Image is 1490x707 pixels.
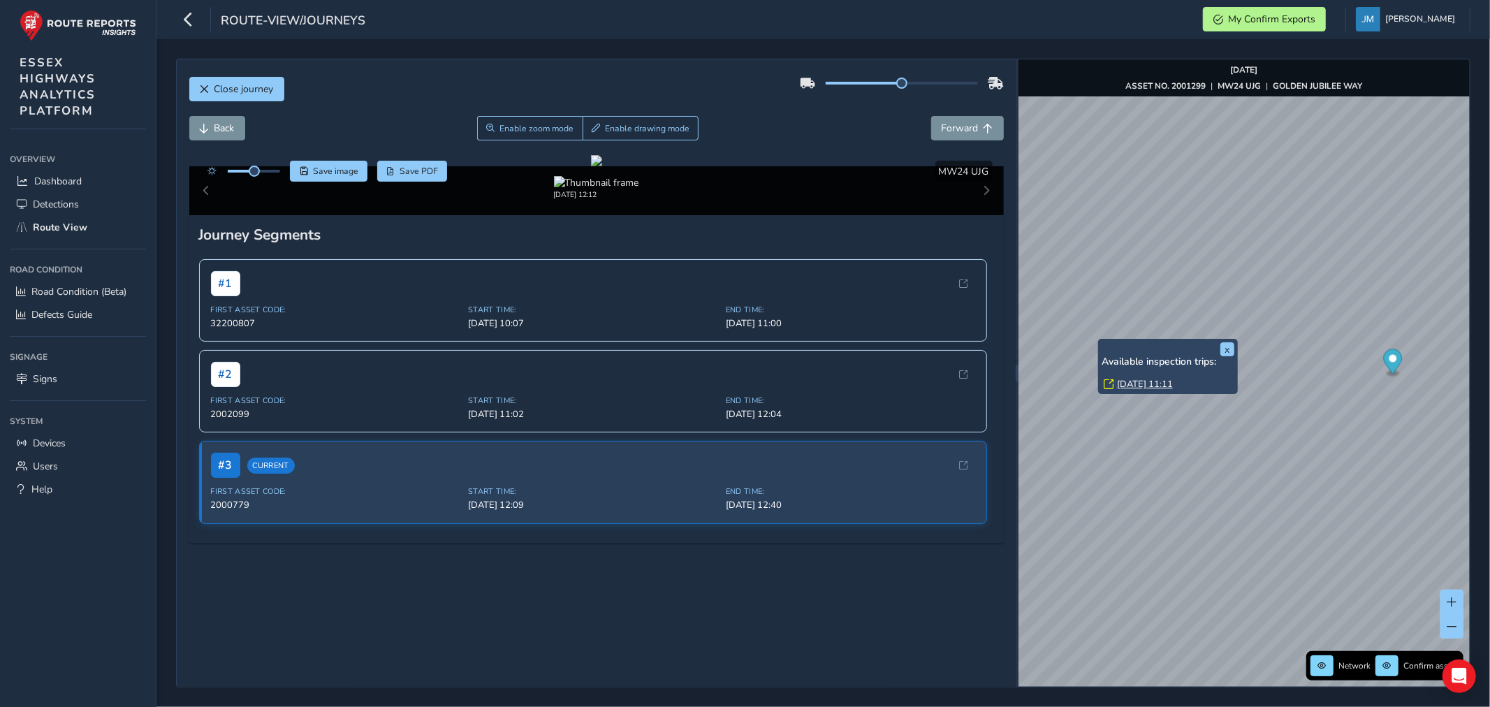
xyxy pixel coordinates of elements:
a: Devices [10,432,146,455]
img: diamond-layout [1356,7,1380,31]
div: System [10,411,146,432]
button: Zoom [477,116,583,140]
span: Confirm assets [1403,660,1459,671]
span: [DATE] 12:09 [468,499,717,511]
span: Start Time: [468,395,717,406]
span: MW24 UJG [939,165,989,178]
span: Defects Guide [31,308,92,321]
span: # 3 [211,453,240,478]
span: [DATE] 11:02 [468,408,717,421]
div: Road Condition [10,259,146,280]
img: Thumbnail frame [554,176,639,189]
h6: Available inspection trips: [1102,356,1234,368]
span: [DATE] 12:40 [726,499,975,511]
div: Map marker [1384,349,1403,378]
strong: MW24 UJG [1218,80,1262,92]
span: First Asset Code: [211,395,460,406]
a: Users [10,455,146,478]
span: Devices [33,437,66,450]
span: [DATE] 10:07 [468,317,717,330]
button: x [1220,342,1234,356]
span: Forward [942,122,979,135]
span: Signs [33,372,57,386]
span: Help [31,483,52,496]
button: My Confirm Exports [1203,7,1326,31]
span: ESSEX HIGHWAYS ANALYTICS PLATFORM [20,54,96,119]
span: # 1 [211,271,240,296]
span: Network [1338,660,1371,671]
span: Start Time: [468,305,717,315]
strong: ASSET NO. 2001299 [1126,80,1206,92]
span: Enable zoom mode [499,123,574,134]
span: 2000779 [211,499,460,511]
span: Save PDF [400,166,438,177]
a: [DATE] 11:11 [1117,378,1173,391]
span: First Asset Code: [211,486,460,497]
a: Dashboard [10,170,146,193]
button: Draw [583,116,699,140]
span: # 2 [211,362,240,387]
div: Journey Segments [199,225,994,245]
span: 32200807 [211,317,460,330]
span: [DATE] 11:00 [726,317,975,330]
strong: GOLDEN JUBILEE WAY [1273,80,1363,92]
a: Help [10,478,146,501]
span: Route View [33,221,87,234]
a: Signs [10,367,146,391]
span: [DATE] 12:04 [726,408,975,421]
span: Dashboard [34,175,82,188]
button: PDF [377,161,448,182]
span: First Asset Code: [211,305,460,315]
span: Start Time: [468,486,717,497]
div: Signage [10,347,146,367]
a: Defects Guide [10,303,146,326]
button: Close journey [189,77,284,101]
div: Overview [10,149,146,170]
a: Road Condition (Beta) [10,280,146,303]
span: Detections [33,198,79,211]
span: Back [214,122,235,135]
a: Detections [10,193,146,216]
span: Close journey [214,82,274,96]
img: rr logo [20,10,136,41]
button: Save [290,161,367,182]
button: [PERSON_NAME] [1356,7,1460,31]
span: Current [247,458,295,474]
span: 2002099 [211,408,460,421]
span: End Time: [726,305,975,315]
button: Forward [931,116,1004,140]
span: Users [33,460,58,473]
strong: [DATE] [1231,64,1258,75]
span: route-view/journeys [221,12,365,31]
div: Open Intercom Messenger [1442,659,1476,693]
span: Save image [313,166,358,177]
div: | | [1126,80,1363,92]
span: [PERSON_NAME] [1385,7,1455,31]
a: Route View [10,216,146,239]
span: Enable drawing mode [605,123,689,134]
div: [DATE] 12:12 [554,189,639,200]
button: Back [189,116,245,140]
span: My Confirm Exports [1228,13,1315,26]
span: End Time: [726,486,975,497]
span: Road Condition (Beta) [31,285,126,298]
span: End Time: [726,395,975,406]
